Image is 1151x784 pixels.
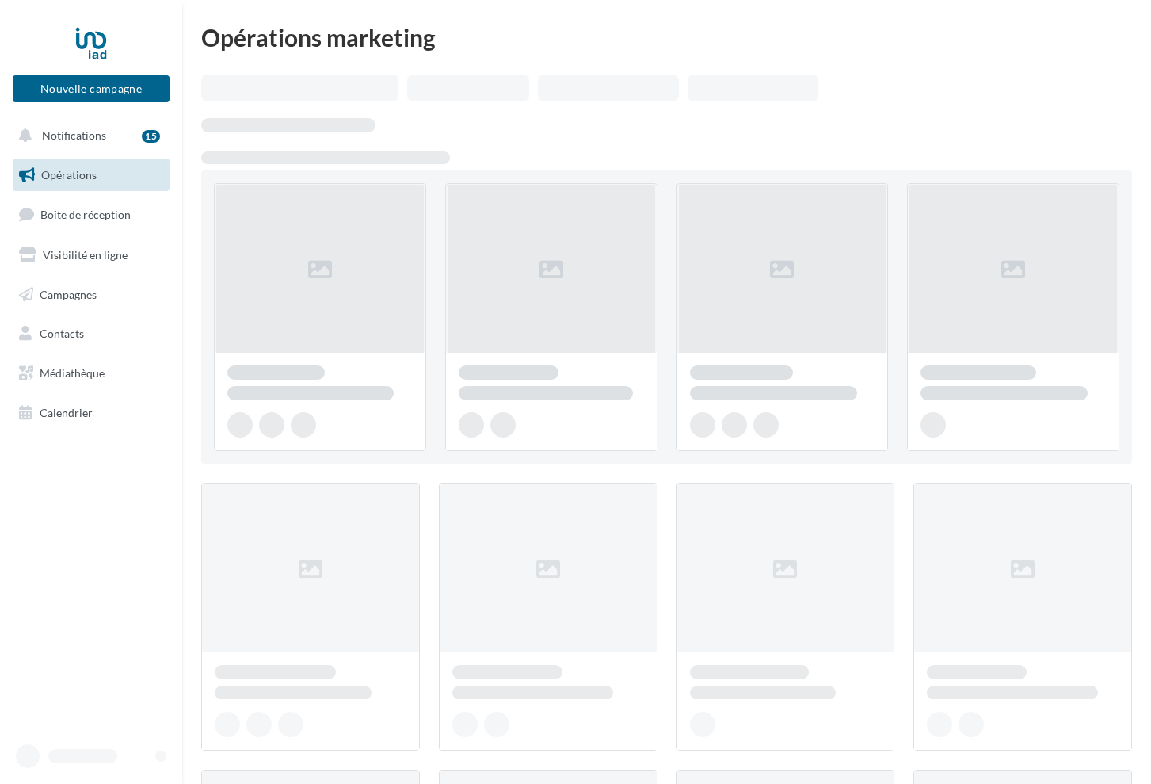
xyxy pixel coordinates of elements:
a: Médiathèque [10,357,173,390]
a: Opérations [10,159,173,192]
span: Calendrier [40,406,93,419]
a: Visibilité en ligne [10,239,173,272]
a: Boîte de réception [10,197,173,231]
span: Contacts [40,327,84,340]
a: Calendrier [10,396,173,430]
span: Visibilité en ligne [43,248,128,262]
button: Notifications 15 [10,119,166,152]
span: Notifications [42,128,106,142]
span: Campagnes [40,287,97,300]
a: Campagnes [10,278,173,312]
span: Opérations [41,168,97,182]
button: Nouvelle campagne [13,75,170,102]
div: 15 [142,130,160,143]
span: Médiathèque [40,366,105,380]
a: Contacts [10,317,173,350]
div: Opérations marketing [201,25,1132,49]
span: Boîte de réception [40,208,131,221]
